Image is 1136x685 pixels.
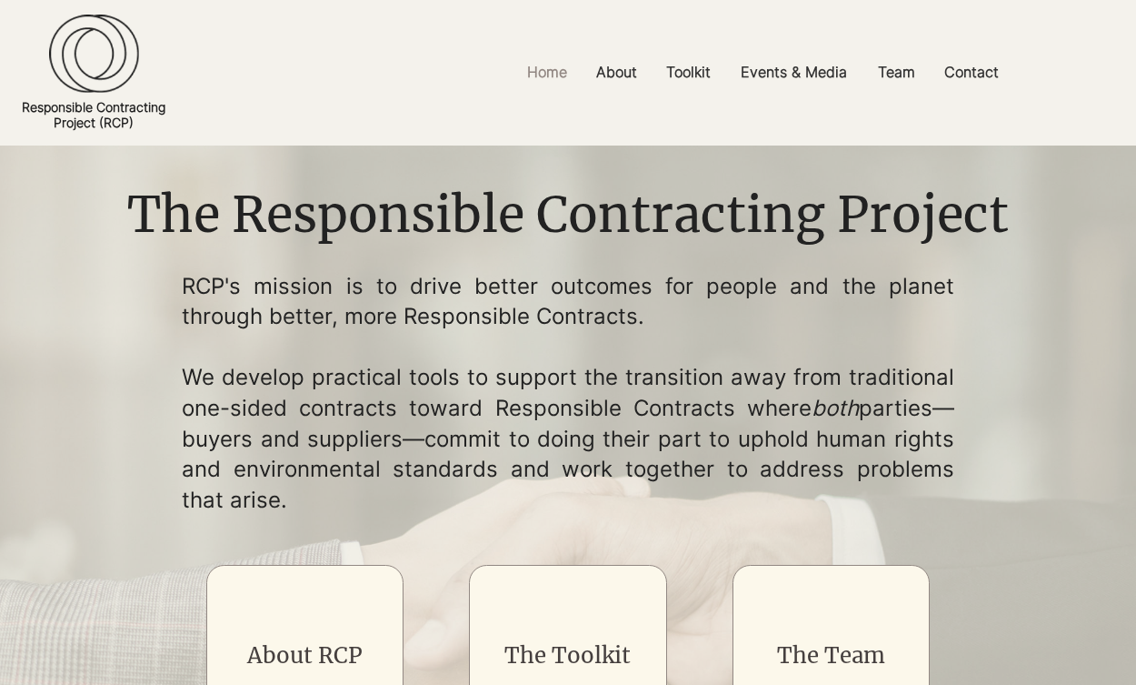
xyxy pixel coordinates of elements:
nav: Site [392,52,1136,93]
p: Toolkit [657,52,720,93]
a: About RCP [247,641,363,670]
a: Team [864,52,931,93]
h1: The Responsible Contracting Project [114,181,1021,250]
a: The Toolkit [504,641,631,670]
a: Responsible ContractingProject (RCP) [22,99,165,130]
p: Team [869,52,924,93]
a: Contact [931,52,1015,93]
a: Events & Media [727,52,864,93]
p: We develop practical tools to support the transition away from traditional one-sided contracts to... [182,362,954,515]
p: About [587,52,646,93]
a: About [583,52,653,93]
p: Events & Media [732,52,856,93]
p: Contact [935,52,1008,93]
p: RCP's mission is to drive better outcomes for people and the planet through better, more Responsi... [182,271,954,332]
a: Toolkit [653,52,727,93]
a: Home [513,52,583,93]
p: Home [518,52,576,93]
a: The Team [777,641,885,670]
span: both [812,395,859,421]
